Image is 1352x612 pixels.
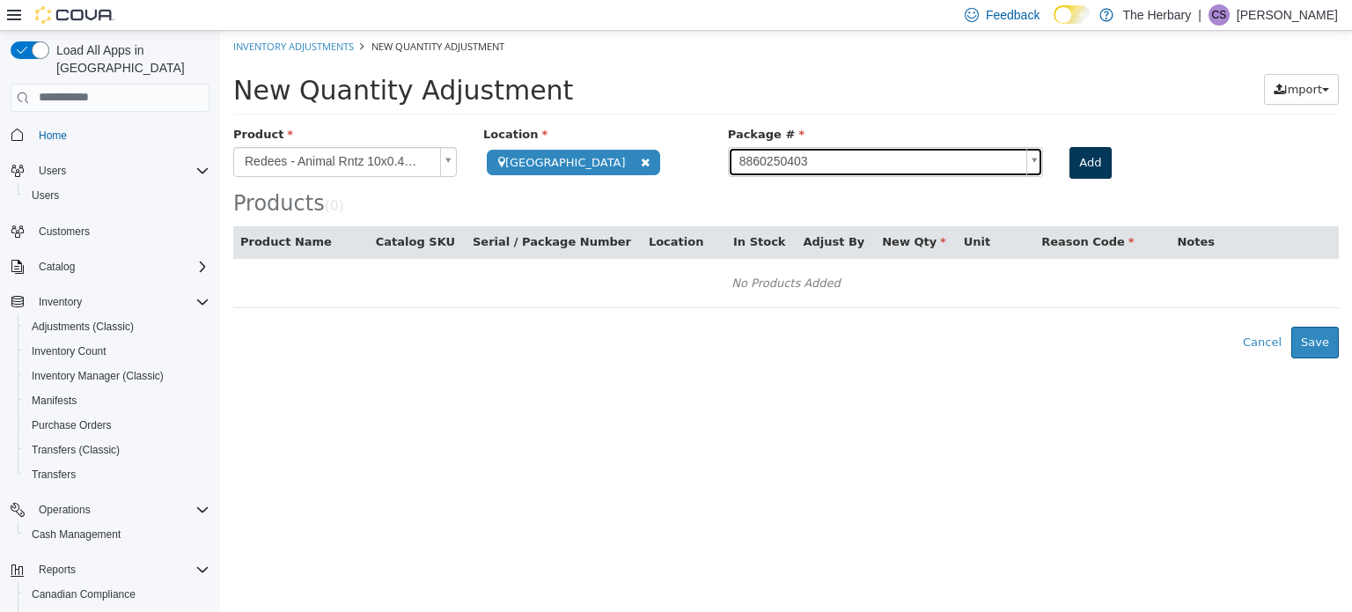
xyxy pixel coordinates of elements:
[429,203,487,220] button: Location
[18,462,217,487] button: Transfers
[25,415,119,436] a: Purchase Orders
[25,316,209,337] span: Adjustments (Classic)
[18,413,217,438] button: Purchase Orders
[583,203,648,220] button: Adjust By
[4,290,217,314] button: Inventory
[32,188,59,203] span: Users
[509,117,800,145] span: 8860250403
[18,522,217,547] button: Cash Management
[4,557,217,582] button: Reports
[25,365,209,387] span: Inventory Manager (Classic)
[13,160,105,185] span: Products
[1064,52,1102,65] span: Import
[1122,4,1191,26] p: The Herbary
[4,218,217,244] button: Customers
[32,256,82,277] button: Catalog
[4,122,217,148] button: Home
[32,160,209,181] span: Users
[4,159,217,183] button: Users
[957,203,997,220] button: Notes
[267,119,440,144] span: [GEOGRAPHIC_DATA]
[18,183,217,208] button: Users
[25,240,1107,266] div: No Products Added
[1237,4,1338,26] p: [PERSON_NAME]
[25,415,209,436] span: Purchase Orders
[662,204,726,218] span: New Qty
[849,116,891,148] button: Add
[32,394,77,408] span: Manifests
[25,316,141,337] a: Adjustments (Classic)
[1198,4,1201,26] p: |
[18,314,217,339] button: Adjustments (Classic)
[39,225,90,239] span: Customers
[32,369,164,383] span: Inventory Manager (Classic)
[18,339,217,364] button: Inventory Count
[25,185,209,206] span: Users
[513,203,569,220] button: In Stock
[39,563,76,577] span: Reports
[13,44,353,75] span: New Quantity Adjustment
[32,499,209,520] span: Operations
[14,117,213,145] span: Redees - Animal Rntz 10x0.4g - Indica
[1212,4,1227,26] span: CS
[32,344,107,358] span: Inventory Count
[25,439,209,461] span: Transfers (Classic)
[32,527,121,542] span: Cash Management
[32,468,76,482] span: Transfers
[25,390,84,411] a: Manifests
[25,584,143,605] a: Canadian Compliance
[13,97,73,110] span: Product
[32,220,209,242] span: Customers
[32,291,209,313] span: Inventory
[32,443,120,457] span: Transfers (Classic)
[25,464,209,485] span: Transfers
[508,97,584,110] span: Package #
[32,499,98,520] button: Operations
[25,365,171,387] a: Inventory Manager (Classic)
[151,9,284,22] span: New Quantity Adjustment
[32,291,89,313] button: Inventory
[32,559,209,580] span: Reports
[32,320,134,334] span: Adjustments (Classic)
[13,9,134,22] a: Inventory Adjustments
[4,254,217,279] button: Catalog
[25,341,114,362] a: Inventory Count
[1044,43,1119,75] button: Import
[18,582,217,607] button: Canadian Compliance
[32,256,209,277] span: Catalog
[32,418,112,432] span: Purchase Orders
[110,167,119,183] span: 0
[39,503,91,517] span: Operations
[821,204,914,218] span: Reason Code
[32,221,97,242] a: Customers
[49,41,209,77] span: Load All Apps in [GEOGRAPHIC_DATA]
[25,524,128,545] a: Cash Management
[32,125,74,146] a: Home
[1071,296,1119,328] button: Save
[39,164,66,178] span: Users
[1054,24,1054,25] span: Dark Mode
[25,390,209,411] span: Manifests
[25,185,66,206] a: Users
[20,203,115,220] button: Product Name
[25,464,83,485] a: Transfers
[35,6,114,24] img: Cova
[508,116,824,146] a: 8860250403
[25,439,127,461] a: Transfers (Classic)
[1054,5,1091,24] input: Dark Mode
[25,341,209,362] span: Inventory Count
[39,129,67,143] span: Home
[1013,296,1071,328] button: Cancel
[18,388,217,413] button: Manifests
[32,124,209,146] span: Home
[39,260,75,274] span: Catalog
[105,167,124,183] small: ( )
[744,203,774,220] button: Unit
[986,6,1040,24] span: Feedback
[18,438,217,462] button: Transfers (Classic)
[18,364,217,388] button: Inventory Manager (Classic)
[13,116,237,146] a: Redees - Animal Rntz 10x0.4g - Indica
[4,498,217,522] button: Operations
[32,559,83,580] button: Reports
[39,295,82,309] span: Inventory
